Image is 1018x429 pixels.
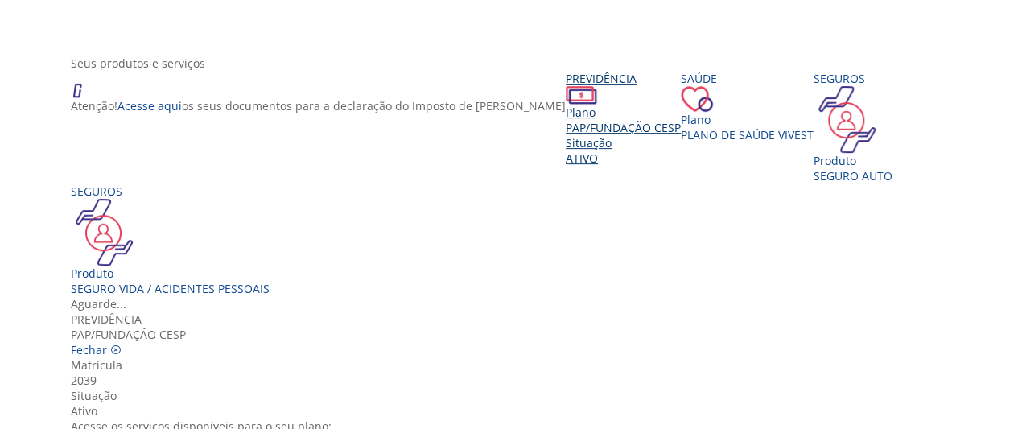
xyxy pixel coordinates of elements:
[71,403,959,419] div: Ativo
[71,266,270,281] div: Produto
[814,71,892,86] div: Seguros
[71,98,566,113] p: Atenção! os seus documentos para a declaração do Imposto de [PERSON_NAME]
[814,86,880,153] img: ico_seguros.png
[566,120,681,135] span: PAP/Fundação CESP
[566,71,681,166] a: Previdência PlanoPAP/Fundação CESP SituaçãoAtivo
[71,71,98,98] img: ico_atencao.png
[71,184,270,296] a: Seguros Produto Seguro Vida / Acidentes Pessoais
[117,98,182,113] a: Acesse aqui
[681,86,713,112] img: ico_coracao.png
[566,105,681,120] div: Plano
[71,357,959,373] div: Matrícula
[71,296,959,311] div: Aguarde...
[566,71,681,86] div: Previdência
[814,168,892,184] div: SEGURO AUTO
[71,311,959,327] div: Previdência
[814,153,892,168] div: Produto
[71,199,138,266] img: ico_seguros.png
[71,327,186,342] span: PAP/Fundação CESP
[681,71,814,86] div: Saúde
[566,135,681,151] div: Situação
[814,71,892,184] a: Seguros Produto SEGURO AUTO
[566,86,597,105] img: ico_dinheiro.png
[71,373,959,388] div: 2039
[566,151,598,166] span: Ativo
[681,112,814,127] div: Plano
[71,184,270,199] div: Seguros
[71,281,270,296] div: Seguro Vida / Acidentes Pessoais
[681,127,814,142] span: Plano de Saúde VIVEST
[71,56,959,71] div: Seus produtos e serviços
[71,342,122,357] a: Fechar
[681,71,814,142] a: Saúde PlanoPlano de Saúde VIVEST
[71,388,959,403] div: Situação
[71,342,107,357] span: Fechar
